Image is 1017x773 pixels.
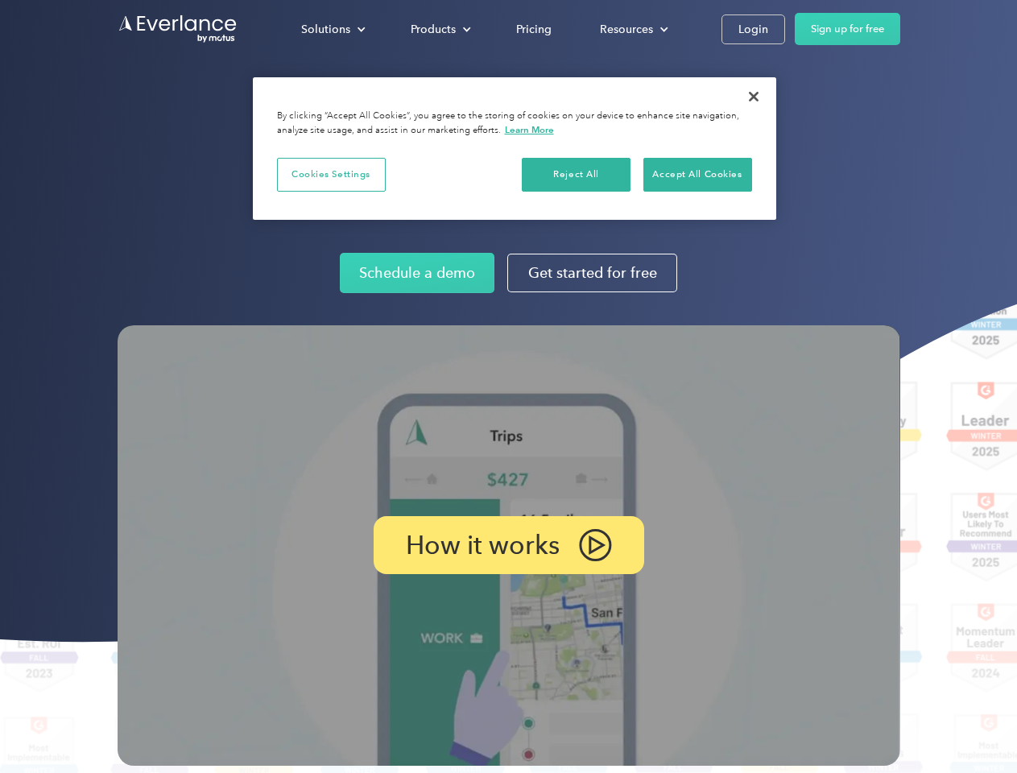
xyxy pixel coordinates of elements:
div: Products [395,15,484,43]
div: Privacy [253,77,776,220]
div: Solutions [301,19,350,39]
div: Resources [584,15,681,43]
a: Get started for free [507,254,677,292]
p: How it works [406,535,560,555]
a: More information about your privacy, opens in a new tab [505,124,554,135]
a: Sign up for free [795,13,900,45]
div: By clicking “Accept All Cookies”, you agree to the storing of cookies on your device to enhance s... [277,110,752,138]
button: Close [736,79,771,114]
div: Login [738,19,768,39]
div: Products [411,19,456,39]
a: Pricing [500,15,568,43]
input: Submit [118,96,200,130]
a: Schedule a demo [340,253,494,293]
div: Resources [600,19,653,39]
div: Cookie banner [253,77,776,220]
div: Solutions [285,15,378,43]
button: Accept All Cookies [643,158,752,192]
a: Go to homepage [118,14,238,44]
a: Login [721,14,785,44]
div: Pricing [516,19,552,39]
button: Cookies Settings [277,158,386,192]
button: Reject All [522,158,630,192]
